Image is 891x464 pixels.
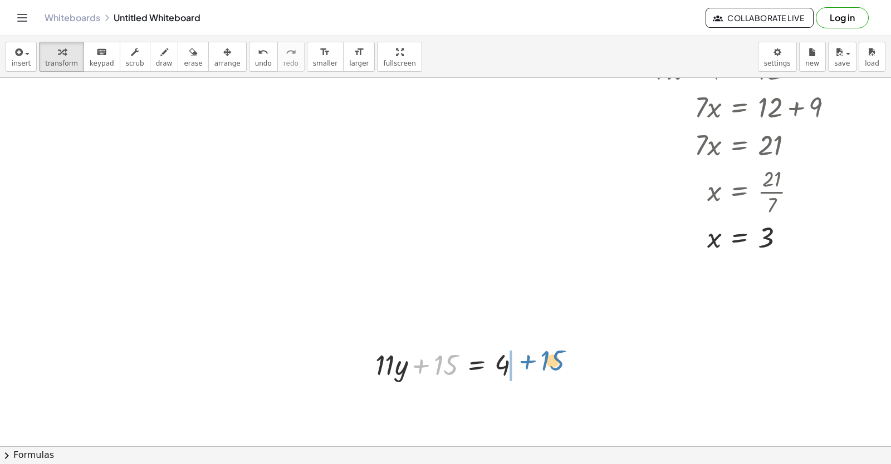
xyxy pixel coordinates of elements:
a: Whiteboards [45,12,100,23]
span: larger [349,60,369,67]
i: format_size [354,46,364,59]
span: erase [184,60,202,67]
i: undo [258,46,268,59]
span: keypad [90,60,114,67]
button: Collaborate Live [706,8,814,28]
span: undo [255,60,272,67]
span: transform [45,60,78,67]
span: redo [283,60,298,67]
span: save [834,60,850,67]
button: draw [150,42,179,72]
span: settings [764,60,791,67]
button: transform [39,42,84,72]
span: smaller [313,60,337,67]
i: keyboard [96,46,107,59]
button: insert [6,42,37,72]
span: scrub [126,60,144,67]
i: format_size [320,46,330,59]
button: erase [178,42,208,72]
span: arrange [214,60,241,67]
span: fullscreen [383,60,415,67]
button: keyboardkeypad [84,42,120,72]
button: settings [758,42,797,72]
button: format_sizelarger [343,42,375,72]
span: insert [12,60,31,67]
i: redo [286,46,296,59]
button: format_sizesmaller [307,42,344,72]
span: new [805,60,819,67]
button: undoundo [249,42,278,72]
button: load [859,42,885,72]
span: draw [156,60,173,67]
button: Toggle navigation [13,9,31,27]
button: Log in [816,7,869,28]
button: redoredo [277,42,305,72]
span: Collaborate Live [715,13,804,23]
button: arrange [208,42,247,72]
button: save [828,42,856,72]
span: load [865,60,879,67]
button: new [799,42,826,72]
button: scrub [120,42,150,72]
button: fullscreen [377,42,422,72]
